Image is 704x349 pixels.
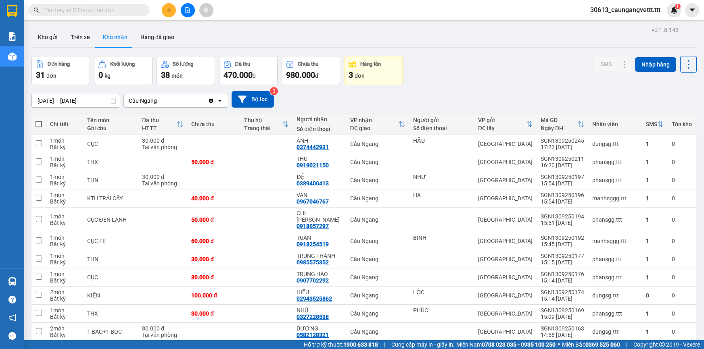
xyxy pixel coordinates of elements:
div: Cầu Ngang [350,195,405,202]
div: 0 [672,328,692,335]
button: Khối lượng0kg [94,56,152,85]
div: DƯƠNG [297,325,342,332]
span: message [8,332,16,340]
span: 30613_caungangvettt.ttt [584,5,667,15]
div: Cầu Ngang [350,238,405,244]
div: 1 BAO+1 BỌC [87,328,134,335]
button: Chưa thu980.000đ [282,56,340,85]
div: 0 [672,159,692,165]
div: phansgg.ttt [592,159,638,165]
th: Toggle SortBy [474,114,537,135]
div: Mã GD [541,117,578,123]
div: 60.000 đ [191,238,236,244]
button: Đơn hàng31đơn [31,56,90,85]
div: Số lượng [173,61,193,67]
div: phansgg.ttt [592,177,638,183]
div: Cầu Ngang [129,97,157,105]
div: Tồn kho [672,121,692,127]
div: 50.000 đ [191,159,236,165]
div: 15:51 [DATE] [541,220,584,226]
div: phansgg.ttt [592,256,638,262]
div: 1 món [50,156,79,162]
div: Cầu Ngang [350,159,405,165]
div: ĐC giao [350,125,399,131]
div: [GEOGRAPHIC_DATA] [478,238,533,244]
div: Tại văn phòng [142,144,183,150]
div: 80.000 đ [142,325,183,332]
img: icon-new-feature [671,6,678,14]
div: HTTT [142,125,177,131]
strong: 0369 525 060 [585,341,620,348]
div: [GEOGRAPHIC_DATA] [478,292,533,299]
span: notification [8,314,16,322]
div: Tại văn phòng [142,180,183,187]
div: Đã thu [142,117,177,123]
div: 0 [672,310,692,317]
div: 30.000 đ [191,256,236,262]
img: warehouse-icon [8,52,17,61]
div: Tại văn phòng [142,332,183,338]
div: Khối lượng [110,61,135,67]
span: kg [104,73,111,79]
span: 3 [349,70,353,80]
div: Cầu Ngang [350,310,405,317]
div: Đơn hàng [48,61,70,67]
div: Thu hộ [244,117,282,123]
span: Hỗ trợ kỹ thuật: [304,340,378,349]
div: KTH TRÁI CÂY [87,195,134,202]
div: 0967046767 [297,198,329,205]
div: 0 [672,238,692,244]
div: VP gửi [478,117,526,123]
button: Nhập hàng [635,57,676,72]
div: Bất kỳ [50,295,79,302]
div: Hàng tồn [360,61,381,67]
th: Toggle SortBy [240,114,293,135]
span: copyright [659,342,665,347]
span: Miền Nam [456,340,556,349]
div: 30.000 đ [191,274,236,280]
div: Bất kỳ [50,198,79,205]
div: phansgg.ttt [592,216,638,223]
div: 100.000 đ [191,292,236,299]
button: Bộ lọc [232,91,274,108]
div: 14:58 [DATE] [541,332,584,338]
div: NHỦ [297,307,342,314]
div: 15:15 [DATE] [541,259,584,266]
div: 1 [646,328,664,335]
div: [GEOGRAPHIC_DATA] [478,195,533,202]
div: Cầu Ngang [350,274,405,280]
div: Bất kỳ [50,314,79,320]
div: CỤC ĐEN LẠNH [87,216,134,223]
div: 0389400413 [297,180,329,187]
sup: 1 [675,4,681,9]
div: 1 [646,274,664,280]
div: SGN1309250177 [541,253,584,259]
div: Bất kỳ [50,332,79,338]
div: 15:54 [DATE] [541,180,584,187]
div: 0 [672,195,692,202]
div: TRUNG HÀO [297,271,342,277]
th: Toggle SortBy [138,114,187,135]
div: Đã thu [235,61,250,67]
button: file-add [181,3,195,17]
div: SGN1309250211 [541,156,584,162]
button: Kho gửi [31,27,64,47]
strong: 0708 023 035 - 0935 103 250 [482,341,556,348]
div: HÀ [413,192,470,198]
div: CHỊ HÀ [297,210,342,223]
div: 0985575352 [297,259,329,266]
span: món [171,73,183,79]
div: 50.000 đ [191,216,236,223]
span: question-circle [8,296,16,303]
input: Tìm tên, số ĐT hoặc mã đơn [44,6,140,15]
div: 17:23 [DATE] [541,144,584,150]
div: 15:14 [DATE] [541,277,584,284]
div: SGN1309250163 [541,325,584,332]
button: Hàng tồn3đơn [344,56,403,85]
div: 0374442931 [297,144,329,150]
div: Bất kỳ [50,180,79,187]
div: NHƯ [413,174,470,180]
div: VP nhận [350,117,399,123]
input: Selected Cầu Ngang. [158,97,159,105]
button: plus [162,3,176,17]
